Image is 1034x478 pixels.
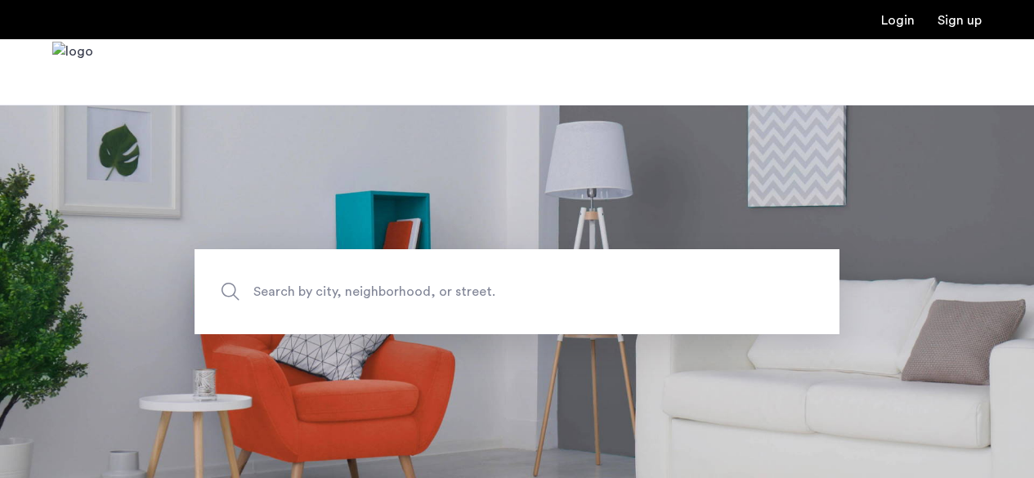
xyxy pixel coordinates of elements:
[881,14,915,27] a: Login
[938,14,982,27] a: Registration
[52,42,93,103] a: Cazamio Logo
[52,42,93,103] img: logo
[253,280,705,302] span: Search by city, neighborhood, or street.
[195,249,839,334] input: Apartment Search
